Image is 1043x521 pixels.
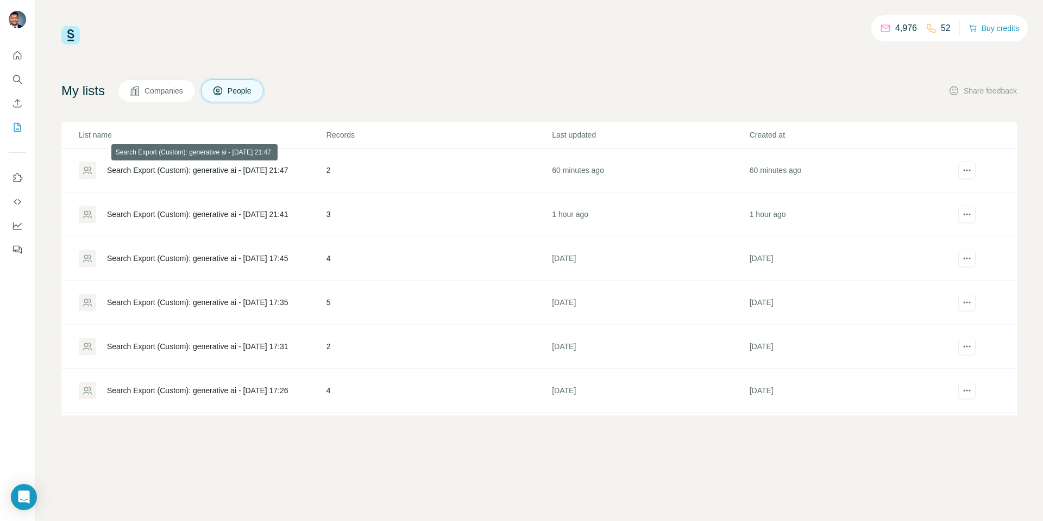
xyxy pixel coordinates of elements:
td: [DATE] [551,281,749,325]
span: Companies [144,85,184,96]
td: 1 hour ago [551,193,749,237]
button: Feedback [9,240,26,259]
p: 52 [941,22,951,35]
button: actions [958,382,976,399]
div: Search Export (Custom): generative ai - [DATE] 17:45 [107,253,288,264]
p: List name [79,129,325,140]
button: actions [958,206,976,223]
td: [DATE] [749,237,946,281]
button: actions [958,162,976,179]
td: 2 [326,148,551,193]
td: 3 [326,193,551,237]
td: 4 [326,369,551,413]
td: [DATE] [551,325,749,369]
p: Created at [750,129,946,140]
td: [DATE] [551,237,749,281]
button: Use Surfe on LinkedIn [9,168,26,188]
button: Use Surfe API [9,192,26,212]
button: Buy credits [969,21,1019,36]
td: 5 [326,281,551,325]
td: 2 [326,325,551,369]
div: Search Export (Custom): generative ai - [DATE] 21:41 [107,209,288,220]
p: Last updated [552,129,748,140]
div: Search Export (Custom): generative ai - [DATE] 17:26 [107,385,288,396]
img: Surfe Logo [61,26,80,45]
div: Search Export (Custom): generative ai - [DATE] 17:35 [107,297,288,308]
td: [DATE] [551,413,749,457]
button: actions [958,250,976,267]
h4: My lists [61,82,105,100]
td: [DATE] [749,281,946,325]
td: 1 hour ago [749,193,946,237]
td: [DATE] [749,413,946,457]
button: Dashboard [9,216,26,235]
button: actions [958,338,976,355]
button: Quick start [9,46,26,65]
div: Search Export (Custom): generative ai - [DATE] 17:31 [107,341,288,352]
td: 4 [326,413,551,457]
button: actions [958,294,976,311]
div: Open Intercom Messenger [11,484,37,510]
button: Search [9,70,26,89]
td: [DATE] [749,325,946,369]
td: 60 minutes ago [551,148,749,193]
button: Share feedback [948,85,1017,96]
td: 60 minutes ago [749,148,946,193]
td: [DATE] [551,369,749,413]
p: Records [326,129,551,140]
button: Enrich CSV [9,94,26,113]
p: 4,976 [895,22,917,35]
img: Avatar [9,11,26,28]
td: 4 [326,237,551,281]
span: People [228,85,253,96]
div: Search Export (Custom): generative ai - [DATE] 21:47 [107,165,288,176]
button: My lists [9,117,26,137]
td: [DATE] [749,369,946,413]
